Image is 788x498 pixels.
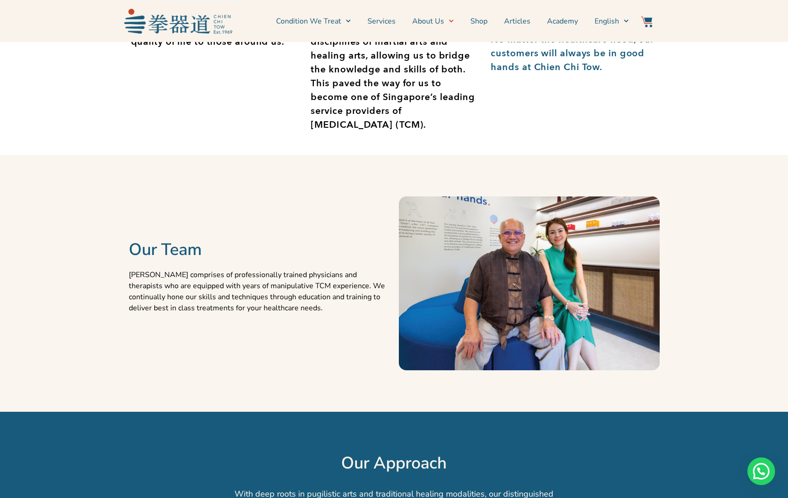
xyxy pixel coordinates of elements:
[276,10,351,33] a: Condition We Treat
[412,10,454,33] a: About Us
[237,10,629,33] nav: Menu
[399,196,660,370] img: Untitled-3-01
[367,10,396,33] a: Services
[129,269,390,314] p: [PERSON_NAME] comprises of professionally trained physicians and therapists who are equipped with...
[547,10,578,33] a: Academy
[491,33,657,74] div: Page 1
[129,240,390,260] h2: Our Team
[641,16,652,27] img: Website Icon-03
[504,10,530,33] a: Articles
[595,10,629,33] a: English
[595,16,619,27] span: English
[71,453,717,474] h2: Our Approach
[470,10,487,33] a: Shop
[491,33,657,74] p: No matter the healthcare need, our customers will always be in good hands at Chien Chi Tow.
